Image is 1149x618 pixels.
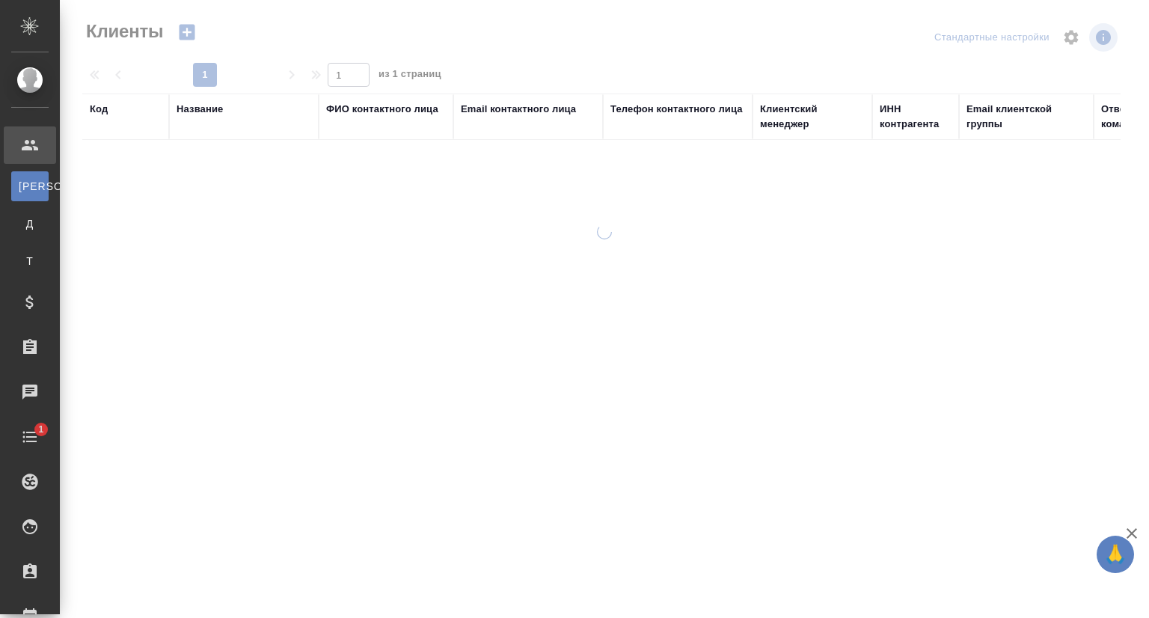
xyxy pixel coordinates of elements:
span: 1 [29,422,52,437]
div: Email клиентской группы [966,102,1086,132]
div: ИНН контрагента [880,102,952,132]
a: Д [11,209,49,239]
div: Телефон контактного лица [610,102,743,117]
span: Д [19,216,41,231]
div: Название [177,102,223,117]
a: 1 [4,418,56,456]
span: 🙏 [1103,539,1128,570]
a: [PERSON_NAME] [11,171,49,201]
a: Т [11,246,49,276]
span: [PERSON_NAME] [19,179,41,194]
div: ФИО контактного лица [326,102,438,117]
button: 🙏 [1097,536,1134,573]
div: Код [90,102,108,117]
div: Email контактного лица [461,102,576,117]
div: Клиентский менеджер [760,102,865,132]
span: Т [19,254,41,269]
